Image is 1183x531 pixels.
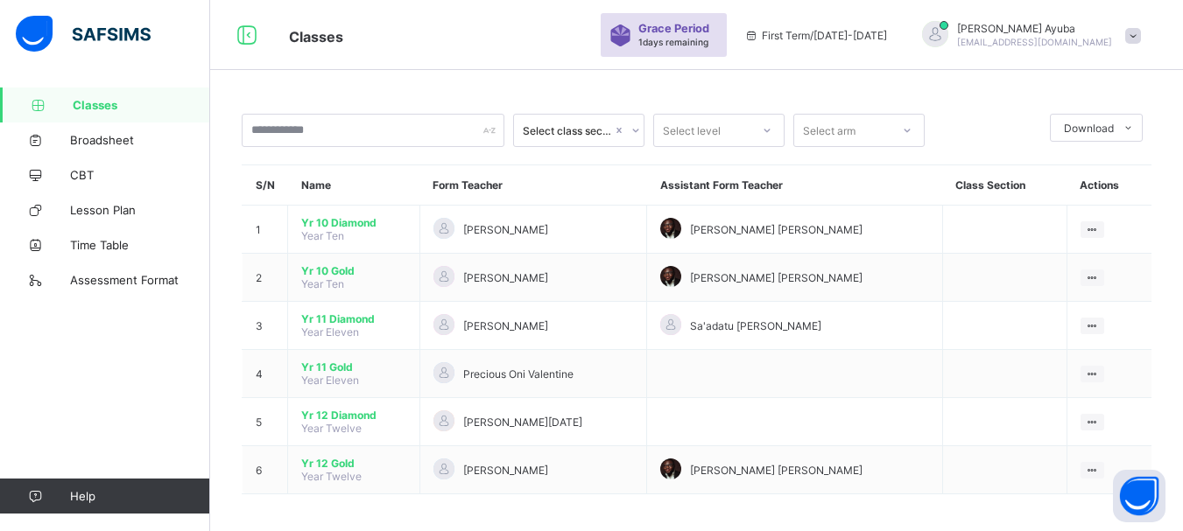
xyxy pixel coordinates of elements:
[463,319,548,332] span: [PERSON_NAME]
[301,360,406,374] span: Yr 11 Gold
[289,28,343,45] span: Classes
[663,114,721,147] div: Select level
[647,165,943,206] th: Assistant Form Teacher
[301,216,406,229] span: Yr 10 Diamond
[301,374,359,387] span: Year Eleven
[243,350,288,398] td: 4
[301,409,406,422] span: Yr 12 Diamond
[70,273,210,287] span: Assessment Format
[243,446,288,494] td: 6
[690,223,863,236] span: [PERSON_NAME] [PERSON_NAME]
[301,277,344,290] span: Year Ten
[1067,165,1151,206] th: Actions
[70,203,210,217] span: Lesson Plan
[70,238,210,252] span: Time Table
[1064,122,1114,135] span: Download
[957,22,1112,35] span: [PERSON_NAME] Ayuba
[301,325,359,339] span: Year Eleven
[301,312,406,325] span: Yr 11 Diamond
[463,416,582,429] span: [PERSON_NAME][DATE]
[16,16,151,52] img: safsims
[942,165,1067,206] th: Class Section
[638,22,709,35] span: Grace Period
[301,229,344,242] span: Year Ten
[73,98,210,112] span: Classes
[301,457,406,470] span: Yr 12 Gold
[744,29,887,42] span: session/term information
[803,114,856,147] div: Select arm
[690,464,863,477] span: [PERSON_NAME] [PERSON_NAME]
[301,422,362,435] span: Year Twelve
[419,165,646,206] th: Form Teacher
[690,271,863,284] span: [PERSON_NAME] [PERSON_NAME]
[463,271,548,284] span: [PERSON_NAME]
[638,37,708,47] span: 1 days remaining
[609,24,631,46] img: sticker-purple.71386a28dfed39d6af7621340158ba97.svg
[905,21,1150,50] div: ZachariaAyuba
[301,470,362,483] span: Year Twelve
[463,464,548,477] span: [PERSON_NAME]
[70,489,209,503] span: Help
[70,168,210,182] span: CBT
[690,319,821,332] span: Sa'adatu [PERSON_NAME]
[243,206,288,254] td: 1
[243,165,288,206] th: S/N
[70,133,210,147] span: Broadsheet
[523,124,612,137] div: Select class section
[463,367,574,381] span: Precious Oni Valentine
[463,223,548,236] span: [PERSON_NAME]
[1113,470,1165,522] button: Open asap
[243,398,288,446] td: 5
[243,302,288,350] td: 3
[243,254,288,302] td: 2
[957,37,1112,47] span: [EMAIL_ADDRESS][DOMAIN_NAME]
[288,165,420,206] th: Name
[301,264,406,277] span: Yr 10 Gold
